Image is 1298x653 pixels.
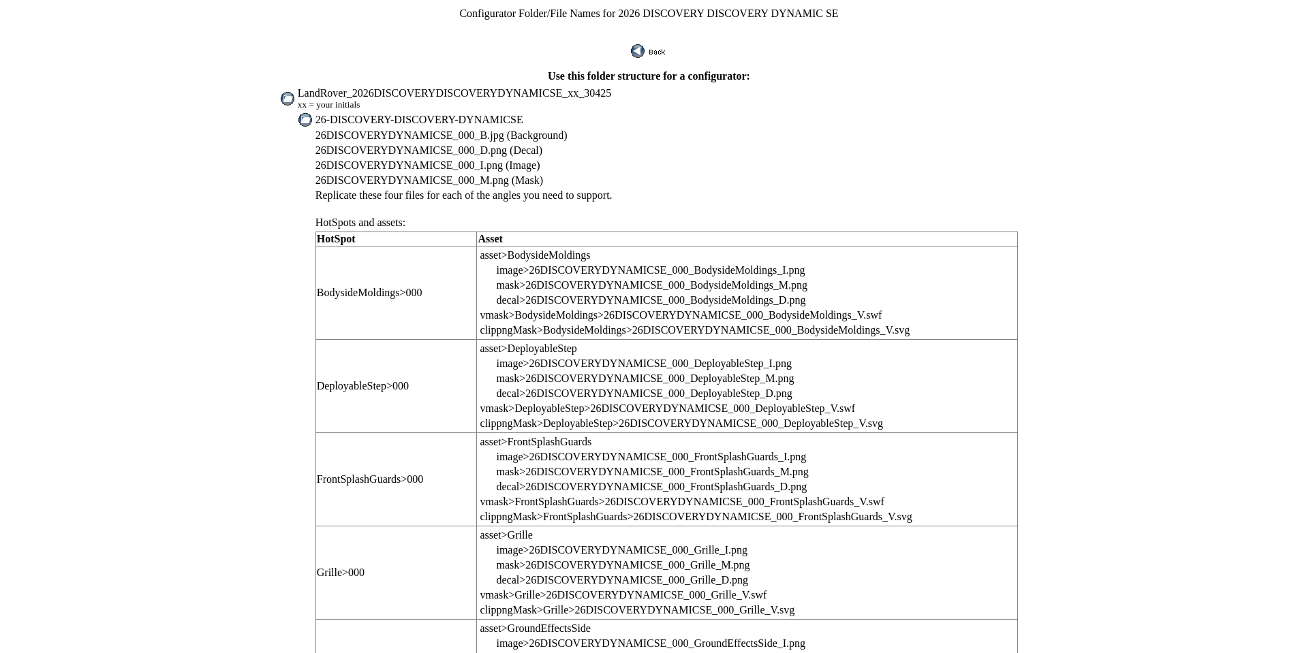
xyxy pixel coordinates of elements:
[480,402,824,414] span: vmask>DeployableStep>26DISCOVERYDYNAMICSE_000_DeployableStep
[495,558,795,572] td: mask> _M.png
[315,204,1019,229] td: HotSpots and assets:
[280,92,295,106] img: glyphfolder.gif
[495,387,884,400] td: decal> _D.png
[315,114,523,125] span: 26-DISCOVERY-DISCOVERY-DYNAMICSE
[315,174,543,186] span: 26DISCOVERYDYNAMICSE_000_M.png (Mask)
[479,588,795,602] td: _V.swf
[480,436,591,447] span: asset>FrontSplashGuards
[479,417,884,430] td: _V.svg
[525,559,715,571] span: 26DISCOVERYDYNAMICSE_000_Grille
[480,496,854,507] span: vmask>FrontSplashGuards>26DISCOVERYDYNAMICSE_000_FrontSplashGuards
[480,417,853,429] span: clippngMask>DeployableStep>26DISCOVERYDYNAMICSE_000_DeployableStep
[495,450,912,464] td: image> _I.png
[525,466,774,477] span: 26DISCOVERYDYNAMICSE_000_FrontSplashGuards
[495,293,910,307] td: decal> _D.png
[529,264,777,276] span: 26DISCOVERYDYNAMICSE_000_BodysideMoldings
[525,574,715,586] span: 26DISCOVERYDYNAMICSE_000_Grille
[480,343,576,354] span: asset>DeployableStep
[480,309,851,321] span: vmask>BodysideMoldings>26DISCOVERYDYNAMICSE_000_BodysideMoldings
[298,87,611,99] span: LandRover_2026DISCOVERYDISCOVERYDYNAMICSE_xx_30425
[479,402,884,415] td: _V.swf
[317,567,365,578] span: Grille>000
[495,278,910,292] td: mask> _M.png
[298,113,313,127] img: glyphfolder.gif
[298,99,360,110] small: xx = your initials
[277,7,1021,20] td: Configurator Folder/File Names for 2026 DISCOVERY DISCOVERY DYNAMIC SE
[495,264,910,277] td: image> _I.png
[315,159,540,171] span: 26DISCOVERYDYNAMICSE_000_I.png (Image)
[631,44,668,58] img: back.gif
[480,249,590,261] span: asset>BodysideMoldings
[317,473,424,485] span: FrontSplashGuards>000
[480,511,882,522] span: clippngMask>FrontSplashGuards>26DISCOVERYDYNAMICSE_000_FrontSplashGuards
[317,380,409,392] span: DeployableStep>000
[479,495,912,509] td: _V.swf
[529,451,778,462] span: 26DISCOVERYDYNAMICSE_000_FrontSplashGuards
[480,324,880,336] span: clippngMask>BodysideMoldings>26DISCOVERYDYNAMICSE_000_BodysideMoldings
[315,189,1019,202] td: Replicate these four files for each of the angles you need to support.
[317,287,422,298] span: BodysideMoldings>000
[495,357,884,370] td: image> _I.png
[479,323,910,337] td: _V.svg
[525,279,773,291] span: 26DISCOVERYDYNAMICSE_000_BodysideMoldings
[480,604,764,616] span: clippngMask>Grille>26DISCOVERYDYNAMICSE_000_Grille
[495,573,795,587] td: decal> _D.png
[495,372,884,385] td: mask> _M.png
[495,480,912,494] td: decal> _D.png
[529,637,777,649] span: 26DISCOVERYDYNAMICSE_000_GroundEffectsSide
[315,232,477,246] td: HotSpot
[529,357,764,369] span: 26DISCOVERYDYNAMICSE_000_DeployableStep
[495,465,912,479] td: mask> _M.png
[315,144,542,156] span: 26DISCOVERYDYNAMICSE_000_D.png (Decal)
[480,589,736,601] span: vmask>Grille>26DISCOVERYDYNAMICSE_000_Grille
[495,637,911,650] td: image> _I.png
[525,372,760,384] span: 26DISCOVERYDYNAMICSE_000_DeployableStep
[477,232,1018,246] td: Asset
[479,603,795,617] td: _V.svg
[525,387,760,399] span: 26DISCOVERYDYNAMICSE_000_DeployableStep
[495,543,795,557] td: image> _I.png
[525,294,773,306] span: 26DISCOVERYDYNAMICSE_000_BodysideMoldings
[479,308,910,322] td: _V.swf
[525,481,774,492] span: 26DISCOVERYDYNAMICSE_000_FrontSplashGuards
[480,622,590,634] span: asset>GroundEffectsSide
[529,544,720,556] span: 26DISCOVERYDYNAMICSE_000_Grille
[315,129,568,141] span: 26DISCOVERYDYNAMICSE_000_B.jpg (Background)
[479,510,912,524] td: _V.svg
[548,70,750,82] b: Use this folder structure for a configurator:
[480,529,532,541] span: asset>Grille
